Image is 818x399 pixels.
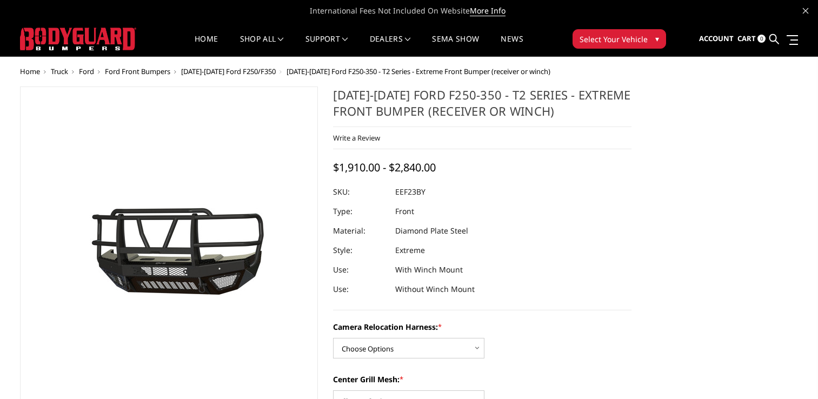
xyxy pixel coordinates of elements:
span: 0 [757,35,766,43]
span: Select Your Vehicle [580,34,648,45]
dt: Use: [333,260,387,280]
button: Select Your Vehicle [573,29,666,49]
a: Ford Front Bumpers [105,66,170,76]
a: Support [305,35,348,56]
dd: Diamond Plate Steel [395,221,468,241]
a: Truck [51,66,68,76]
dt: Material: [333,221,387,241]
dd: Without Winch Mount [395,280,475,299]
dt: Use: [333,280,387,299]
a: News [501,35,523,56]
dt: Style: [333,241,387,260]
a: shop all [240,35,284,56]
dd: With Winch Mount [395,260,463,280]
span: [DATE]-[DATE] Ford F250-350 - T2 Series - Extreme Front Bumper (receiver or winch) [287,66,550,76]
a: [DATE]-[DATE] Ford F250/F350 [181,66,276,76]
label: Camera Relocation Harness: [333,321,631,332]
a: Home [195,35,218,56]
span: ▾ [655,33,659,44]
a: More Info [470,5,506,16]
a: Cart 0 [737,24,766,54]
dd: EEF23BY [395,182,425,202]
img: BODYGUARD BUMPERS [20,28,136,50]
a: SEMA Show [432,35,479,56]
span: Cart [737,34,756,43]
a: Dealers [370,35,411,56]
span: Account [699,34,734,43]
a: Account [699,24,734,54]
dd: Extreme [395,241,425,260]
dt: SKU: [333,182,387,202]
dt: Type: [333,202,387,221]
span: $1,910.00 - $2,840.00 [333,160,436,175]
a: Write a Review [333,133,380,143]
h1: [DATE]-[DATE] Ford F250-350 - T2 Series - Extreme Front Bumper (receiver or winch) [333,87,631,127]
label: Center Grill Mesh: [333,374,631,385]
a: Ford [79,66,94,76]
dd: Front [395,202,414,221]
a: Home [20,66,40,76]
